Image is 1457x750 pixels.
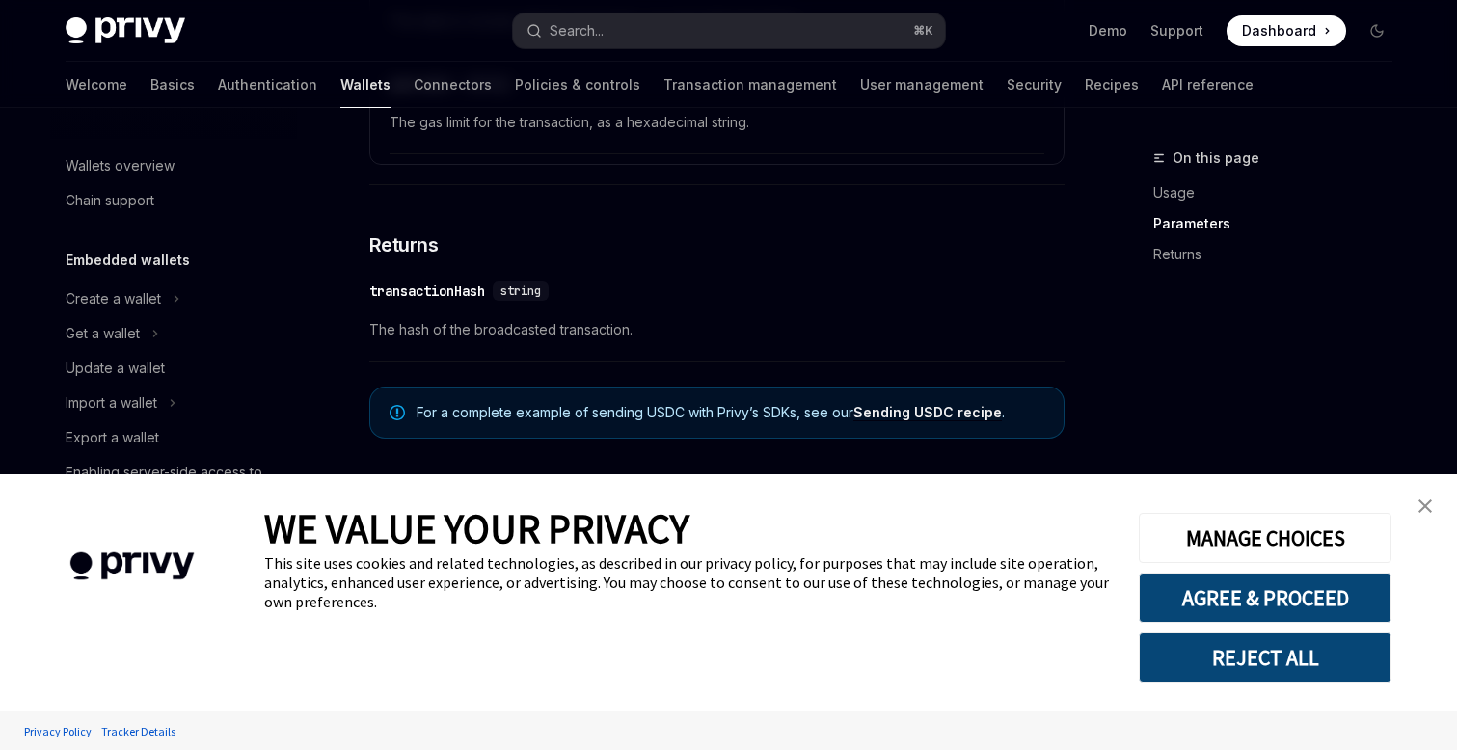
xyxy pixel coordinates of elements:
div: Chain support [66,189,154,212]
a: Export a wallet [50,420,297,455]
button: AGREE & PROCEED [1139,573,1391,623]
a: User management [860,62,984,108]
a: Update a wallet [50,351,297,386]
a: Support [1150,21,1203,40]
div: Export a wallet [66,426,159,449]
span: Dashboard [1242,21,1316,40]
div: This site uses cookies and related technologies, as described in our privacy policy, for purposes... [264,553,1110,611]
a: Parameters [1153,208,1408,239]
a: close banner [1406,487,1444,525]
button: Toggle dark mode [1362,15,1392,46]
h5: Embedded wallets [66,249,190,272]
span: ⌘ K [913,23,933,39]
img: close banner [1418,499,1432,513]
div: Search... [550,19,604,42]
a: Usage [1153,177,1408,208]
div: Create a wallet [66,287,161,310]
a: API reference [1162,62,1254,108]
button: REJECT ALL [1139,632,1391,683]
div: Get a wallet [66,322,140,345]
a: Policies & controls [515,62,640,108]
span: For a complete example of sending USDC with Privy’s SDKs, see our . [417,403,1044,422]
a: Wallets [340,62,391,108]
a: Wallets overview [50,148,297,183]
span: Returns [369,231,439,258]
a: Demo [1089,21,1127,40]
a: Enabling server-side access to user wallets [50,455,297,513]
button: MANAGE CHOICES [1139,513,1391,563]
a: Basics [150,62,195,108]
div: Update a wallet [66,357,165,380]
a: Sending USDC recipe [853,404,1002,421]
a: Chain support [50,183,297,218]
a: Connectors [414,62,492,108]
div: Import a wallet [66,391,157,415]
span: The gas limit for the transaction, as a hexadecimal string. [390,111,1044,134]
img: company logo [29,524,235,608]
a: Authentication [218,62,317,108]
span: WE VALUE YOUR PRIVACY [264,503,689,553]
div: Enabling server-side access to user wallets [66,461,285,507]
a: Welcome [66,62,127,108]
svg: Note [390,405,405,420]
div: transactionHash [369,281,485,301]
a: Returns [1153,239,1408,270]
a: Privacy Policy [19,714,96,748]
a: Transaction management [663,62,837,108]
a: Dashboard [1227,15,1346,46]
span: string [500,283,541,299]
div: Wallets overview [66,154,175,177]
a: Recipes [1085,62,1139,108]
a: Security [1007,62,1062,108]
span: On this page [1173,147,1259,170]
button: Search...⌘K [513,13,945,48]
img: dark logo [66,17,185,44]
span: The hash of the broadcasted transaction. [369,318,1065,341]
a: Tracker Details [96,714,180,748]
